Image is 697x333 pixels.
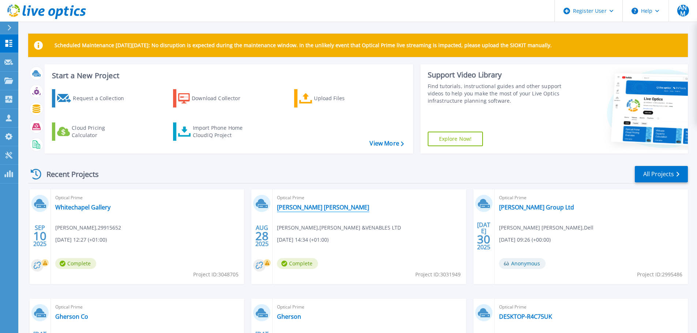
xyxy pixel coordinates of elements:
span: Project ID: 3031949 [415,270,461,279]
a: Cloud Pricing Calculator [52,122,134,141]
div: Import Phone Home CloudIQ Project [193,124,250,139]
span: Anonymous [499,258,546,269]
div: Support Video Library [428,70,564,80]
span: [DATE] 12:27 (+01:00) [55,236,107,244]
span: Optical Prime [55,303,240,311]
span: [PERSON_NAME] , [PERSON_NAME] &VENABLES LTD [277,224,401,232]
a: [PERSON_NAME] [PERSON_NAME] [277,204,369,211]
a: Whitechapel Gallery [55,204,110,211]
div: Request a Collection [73,91,131,106]
a: Upload Files [294,89,376,107]
span: Project ID: 3048705 [193,270,239,279]
span: 30 [477,236,490,242]
a: Gherson [277,313,301,320]
a: All Projects [635,166,688,182]
div: Download Collector [192,91,250,106]
span: Project ID: 2995486 [637,270,682,279]
a: Request a Collection [52,89,134,107]
span: 10 [33,233,46,239]
span: Optical Prime [277,194,461,202]
div: Find tutorials, instructional guides and other support videos to help you make the most of your L... [428,83,564,105]
span: 28 [255,233,269,239]
div: Cloud Pricing Calculator [72,124,130,139]
a: DESKTOP-R4C75UK [499,313,552,320]
h3: Start a New Project [52,72,404,80]
span: Complete [55,258,96,269]
a: Download Collector [173,89,255,107]
div: Recent Projects [28,165,109,183]
span: ANM [677,5,689,16]
a: Explore Now! [428,132,483,146]
div: Upload Files [314,91,372,106]
div: [DATE] 2025 [477,223,491,249]
span: Optical Prime [277,303,461,311]
span: [PERSON_NAME] [PERSON_NAME] , Dell [499,224,593,232]
a: View More [370,140,404,147]
span: Optical Prime [499,194,683,202]
span: [DATE] 09:26 (+00:00) [499,236,551,244]
span: [PERSON_NAME] , 29915652 [55,224,121,232]
div: AUG 2025 [255,223,269,249]
span: [DATE] 14:34 (+01:00) [277,236,329,244]
a: [PERSON_NAME] Group Ltd [499,204,574,211]
p: Scheduled Maintenance [DATE][DATE]: No disruption is expected during the maintenance window. In t... [55,42,552,48]
span: Optical Prime [55,194,240,202]
span: Optical Prime [499,303,683,311]
div: SEP 2025 [33,223,47,249]
a: Gherson Co [55,313,88,320]
span: Complete [277,258,318,269]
